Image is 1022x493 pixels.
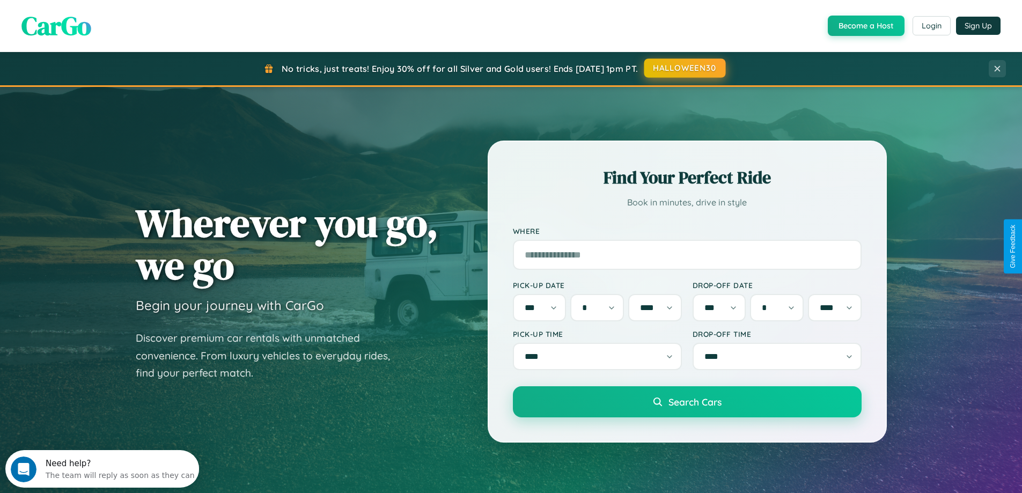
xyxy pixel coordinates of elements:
[513,386,862,417] button: Search Cars
[21,8,91,43] span: CarGo
[693,329,862,339] label: Drop-off Time
[4,4,200,34] div: Open Intercom Messenger
[40,9,189,18] div: Need help?
[668,396,722,408] span: Search Cars
[136,297,324,313] h3: Begin your journey with CarGo
[282,63,638,74] span: No tricks, just treats! Enjoy 30% off for all Silver and Gold users! Ends [DATE] 1pm PT.
[513,329,682,339] label: Pick-up Time
[956,17,1001,35] button: Sign Up
[11,457,36,482] iframe: Intercom live chat
[513,281,682,290] label: Pick-up Date
[136,202,438,286] h1: Wherever you go, we go
[513,226,862,236] label: Where
[913,16,951,35] button: Login
[513,195,862,210] p: Book in minutes, drive in style
[1009,225,1017,268] div: Give Feedback
[828,16,905,36] button: Become a Host
[136,329,404,382] p: Discover premium car rentals with unmatched convenience. From luxury vehicles to everyday rides, ...
[513,166,862,189] h2: Find Your Perfect Ride
[693,281,862,290] label: Drop-off Date
[5,450,199,488] iframe: Intercom live chat discovery launcher
[644,58,726,78] button: HALLOWEEN30
[40,18,189,29] div: The team will reply as soon as they can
